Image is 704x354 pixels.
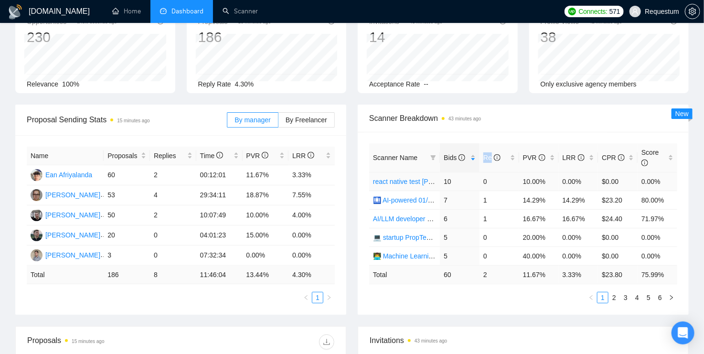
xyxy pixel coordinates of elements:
[632,8,639,15] span: user
[31,171,92,178] a: EAEan Afriyalanda
[643,292,654,303] a: 5
[300,292,312,303] li: Previous Page
[519,228,559,247] td: 20.00%
[598,172,638,191] td: $0.00
[288,185,335,205] td: 7.55%
[373,215,485,223] a: AI/LLM developer 01/10 changed end
[440,209,480,228] td: 6
[597,292,608,303] a: 1
[150,225,196,246] td: 0
[685,4,700,19] button: setting
[410,19,442,24] time: 43 minutes ago
[104,246,150,266] td: 3
[589,19,622,24] time: 42 minutes ago
[196,225,243,246] td: 04:01:23
[235,80,254,88] span: 4.30%
[608,292,620,303] li: 2
[519,191,559,209] td: 14.29%
[655,292,665,303] a: 6
[196,165,243,185] td: 00:12:01
[150,246,196,266] td: 0
[685,8,700,15] a: setting
[235,116,270,124] span: By manager
[523,154,545,161] span: PVR
[196,266,243,284] td: 11:46:04
[494,154,501,161] span: info-circle
[150,205,196,225] td: 2
[373,196,482,204] a: 🛄 AI-powered 01/10(t) changed end
[104,147,150,165] th: Proposals
[286,116,327,124] span: By Freelancer
[308,152,314,159] span: info-circle
[326,295,332,300] span: right
[223,7,258,15] a: searchScanner
[31,209,43,221] img: VL
[440,247,480,265] td: 5
[578,154,585,161] span: info-circle
[440,191,480,209] td: 7
[666,292,677,303] button: right
[598,191,638,209] td: $23.20
[196,205,243,225] td: 10:07:49
[262,152,268,159] span: info-circle
[620,292,631,303] a: 3
[654,292,666,303] li: 6
[666,292,677,303] li: Next Page
[638,172,677,191] td: 0.00%
[288,246,335,266] td: 0.00%
[588,295,594,300] span: left
[62,80,79,88] span: 100%
[171,7,203,15] span: Dashboard
[373,252,468,260] a: 👨‍💻 Machine Learning developer
[541,80,637,88] span: Only exclusive agency members
[440,265,480,284] td: 60
[598,209,638,228] td: $24.40
[598,228,638,247] td: $0.00
[77,19,117,24] time: a few seconds ago
[559,228,598,247] td: 0.00%
[27,334,181,350] div: Proposals
[27,114,227,126] span: Proposal Sending Stats
[586,292,597,303] li: Previous Page
[559,191,598,209] td: 14.29%
[104,165,150,185] td: 60
[519,209,559,228] td: 16.67%
[31,231,100,238] a: AS[PERSON_NAME]
[320,338,334,346] span: download
[638,191,677,209] td: 80.00%
[243,246,289,266] td: 0.00%
[300,292,312,303] button: left
[112,7,141,15] a: homeHome
[45,170,92,180] div: Ean Afriyalanda
[31,169,43,181] img: EA
[198,28,271,46] div: 186
[198,80,231,88] span: Reply Rate
[72,339,104,344] time: 15 minutes ago
[519,172,559,191] td: 10.00%
[160,8,167,14] span: dashboard
[8,4,23,20] img: logo
[31,251,100,258] a: BK[PERSON_NAME]
[288,165,335,185] td: 3.33%
[243,185,289,205] td: 18.87%
[369,80,420,88] span: Acceptance Rate
[31,191,100,198] a: IK[PERSON_NAME]
[440,228,480,247] td: 5
[45,210,100,220] div: [PERSON_NAME]
[31,249,43,261] img: BK
[448,116,481,121] time: 43 minutes ago
[27,266,104,284] td: Total
[415,338,447,343] time: 43 minutes ago
[632,292,642,303] a: 4
[568,8,576,15] img: upwork-logo.png
[563,154,585,161] span: LRR
[27,147,104,165] th: Name
[672,322,694,344] div: Open Intercom Messenger
[618,154,625,161] span: info-circle
[669,295,674,300] span: right
[559,209,598,228] td: 16.67%
[369,265,440,284] td: Total
[243,205,289,225] td: 10.00%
